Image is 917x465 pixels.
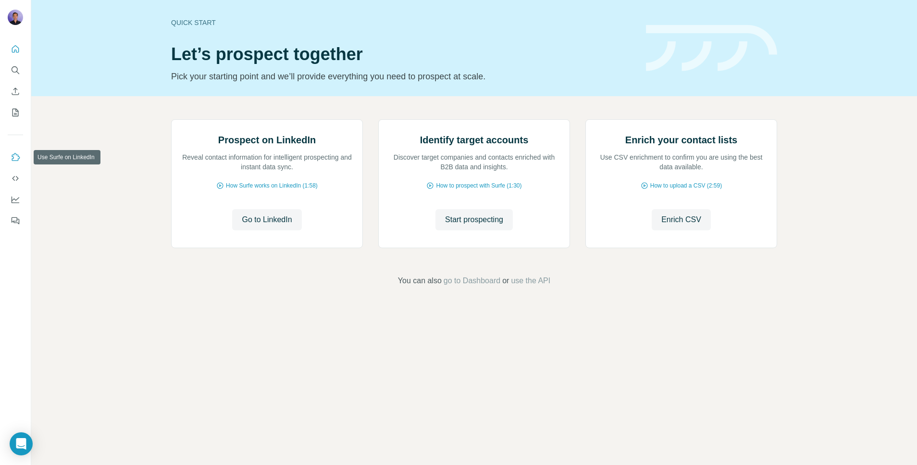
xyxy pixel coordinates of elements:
[10,432,33,455] div: Open Intercom Messenger
[8,83,23,100] button: Enrich CSV
[625,133,737,147] h2: Enrich your contact lists
[8,170,23,187] button: Use Surfe API
[8,40,23,58] button: Quick start
[181,152,353,172] p: Reveal contact information for intelligent prospecting and instant data sync.
[595,152,767,172] p: Use CSV enrichment to confirm you are using the best data available.
[8,104,23,121] button: My lists
[444,275,500,287] button: go to Dashboard
[435,209,513,230] button: Start prospecting
[8,10,23,25] img: Avatar
[242,214,292,226] span: Go to LinkedIn
[218,133,316,147] h2: Prospect on LinkedIn
[171,18,634,27] div: Quick start
[502,275,509,287] span: or
[436,181,521,190] span: How to prospect with Surfe (1:30)
[8,191,23,208] button: Dashboard
[646,25,777,72] img: banner
[8,212,23,229] button: Feedback
[511,275,550,287] button: use the API
[226,181,318,190] span: How Surfe works on LinkedIn (1:58)
[652,209,711,230] button: Enrich CSV
[171,45,634,64] h1: Let’s prospect together
[661,214,701,226] span: Enrich CSV
[650,181,722,190] span: How to upload a CSV (2:59)
[398,275,442,287] span: You can also
[388,152,560,172] p: Discover target companies and contacts enriched with B2B data and insights.
[171,70,634,83] p: Pick your starting point and we’ll provide everything you need to prospect at scale.
[232,209,301,230] button: Go to LinkedIn
[420,133,529,147] h2: Identify target accounts
[8,149,23,166] button: Use Surfe on LinkedIn
[8,62,23,79] button: Search
[445,214,503,226] span: Start prospecting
